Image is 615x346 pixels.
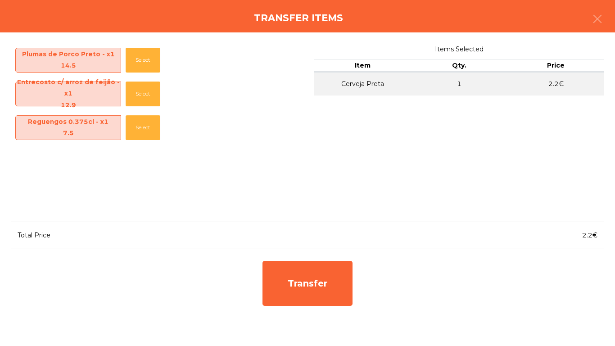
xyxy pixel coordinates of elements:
td: Cerveja Preta [314,72,411,96]
th: Price [507,59,604,73]
th: Qty. [411,59,508,73]
button: Select [126,115,160,140]
span: Items Selected [314,43,604,55]
div: Transfer [262,261,353,306]
button: Select [126,48,160,73]
h4: Transfer items [254,11,343,25]
div: 14.5 [16,60,121,72]
span: Plumas de Porco Preto - x1 [16,49,121,72]
span: 2.2€ [582,231,597,239]
div: 7.5 [16,127,121,139]
td: 1 [411,72,508,96]
button: Select [126,82,160,106]
div: 12.9 [16,100,121,111]
th: Item [314,59,411,73]
span: Total Price [18,231,50,239]
td: 2.2€ [507,72,604,96]
span: Reguengos 0.375cl - x1 [16,116,121,140]
span: Entrecosto c/ arroz de feijão - x1 [16,77,121,112]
